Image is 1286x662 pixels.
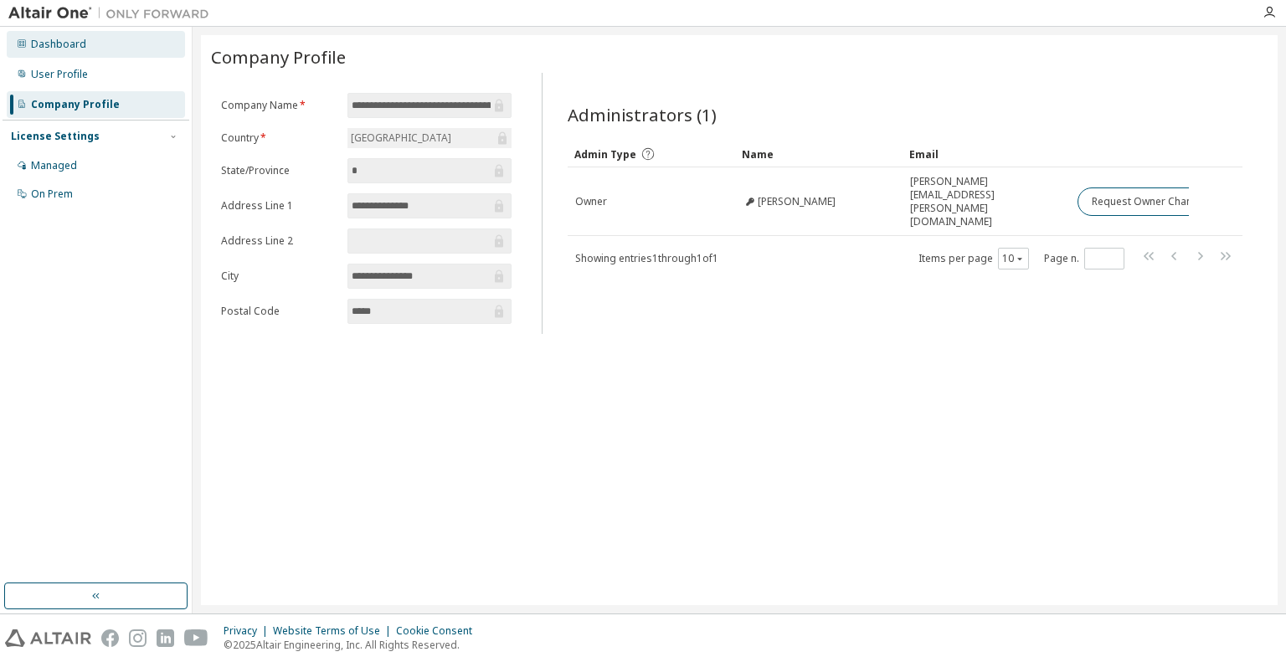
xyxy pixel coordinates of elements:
[909,141,1063,167] div: Email
[742,141,896,167] div: Name
[31,159,77,172] div: Managed
[221,305,337,318] label: Postal Code
[918,248,1029,269] span: Items per page
[5,629,91,647] img: altair_logo.svg
[273,624,396,638] div: Website Terms of Use
[224,624,273,638] div: Privacy
[347,128,512,148] div: [GEOGRAPHIC_DATA]
[575,251,718,265] span: Showing entries 1 through 1 of 1
[11,130,100,143] div: License Settings
[758,195,836,208] span: [PERSON_NAME]
[221,131,337,145] label: Country
[211,45,346,69] span: Company Profile
[348,129,454,147] div: [GEOGRAPHIC_DATA]
[221,199,337,213] label: Address Line 1
[1044,248,1124,269] span: Page n.
[221,164,337,177] label: State/Province
[221,234,337,248] label: Address Line 2
[574,147,636,162] span: Admin Type
[8,5,218,22] img: Altair One
[221,99,337,112] label: Company Name
[568,103,717,126] span: Administrators (1)
[184,629,208,647] img: youtube.svg
[1002,252,1025,265] button: 10
[575,195,607,208] span: Owner
[910,175,1062,228] span: [PERSON_NAME][EMAIL_ADDRESS][PERSON_NAME][DOMAIN_NAME]
[1078,187,1219,216] button: Request Owner Change
[31,98,120,111] div: Company Profile
[31,187,73,201] div: On Prem
[31,38,86,51] div: Dashboard
[101,629,119,647] img: facebook.svg
[129,629,147,647] img: instagram.svg
[224,638,482,652] p: © 2025 Altair Engineering, Inc. All Rights Reserved.
[31,68,88,81] div: User Profile
[396,624,482,638] div: Cookie Consent
[157,629,174,647] img: linkedin.svg
[221,269,337,283] label: City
